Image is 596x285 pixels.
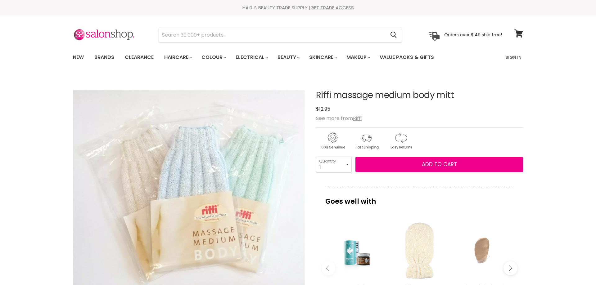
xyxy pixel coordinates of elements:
a: Riffi [353,115,362,122]
ul: Main menu [68,48,470,66]
img: genuine.gif [316,131,349,150]
button: Search [385,28,402,42]
a: Brands [90,51,119,64]
a: Skincare [305,51,341,64]
span: Add to cart [422,161,457,168]
a: Haircare [160,51,196,64]
p: Orders over $149 ship free! [444,32,502,38]
img: returns.gif [384,131,417,150]
p: Goes well with [325,188,514,208]
a: Beauty [273,51,303,64]
a: Electrical [231,51,272,64]
a: GET TRADE ACCESS [310,4,354,11]
img: shipping.gif [350,131,383,150]
select: Quantity [316,157,352,172]
nav: Main [65,48,531,66]
input: Search [159,28,385,42]
a: Clearance [120,51,158,64]
a: Colour [197,51,230,64]
span: See more from [316,115,362,122]
a: New [68,51,88,64]
form: Product [159,28,402,42]
a: Value Packs & Gifts [375,51,439,64]
div: HAIR & BEAUTY TRADE SUPPLY | [65,5,531,11]
button: Add to cart [355,157,523,172]
a: Makeup [342,51,374,64]
span: $12.95 [316,105,330,113]
h1: Riffi massage medium body mitt [316,91,523,100]
a: Sign In [502,51,525,64]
